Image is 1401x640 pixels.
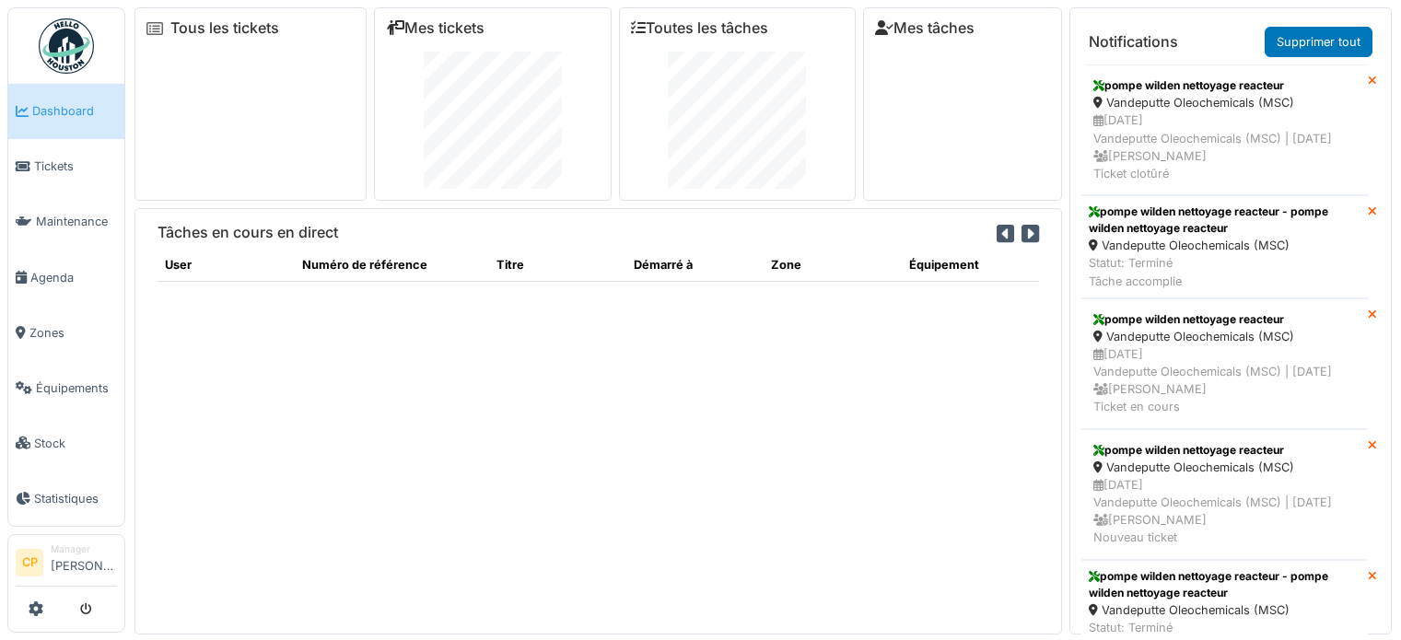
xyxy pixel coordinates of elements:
[1093,94,1356,111] div: Vandeputte Oleochemicals (MSC)
[1093,476,1356,547] div: [DATE] Vandeputte Oleochemicals (MSC) | [DATE] [PERSON_NAME] Nouveau ticket
[8,360,124,415] a: Équipements
[1089,33,1178,51] h6: Notifications
[34,157,117,175] span: Tickets
[170,19,279,37] a: Tous les tickets
[1081,64,1368,195] a: pompe wilden nettoyage reacteur Vandeputte Oleochemicals (MSC) [DATE]Vandeputte Oleochemicals (MS...
[1081,298,1368,429] a: pompe wilden nettoyage reacteur Vandeputte Oleochemicals (MSC) [DATE]Vandeputte Oleochemicals (MS...
[764,249,901,282] th: Zone
[1093,328,1356,345] div: Vandeputte Oleochemicals (MSC)
[34,435,117,452] span: Stock
[8,415,124,471] a: Stock
[36,379,117,397] span: Équipements
[386,19,485,37] a: Mes tickets
[1089,601,1360,619] div: Vandeputte Oleochemicals (MSC)
[34,490,117,507] span: Statistiques
[1089,254,1360,289] div: Statut: Terminé Tâche accomplie
[1093,345,1356,416] div: [DATE] Vandeputte Oleochemicals (MSC) | [DATE] [PERSON_NAME] Ticket en cours
[158,224,338,241] h6: Tâches en cours en direct
[489,249,626,282] th: Titre
[631,19,768,37] a: Toutes les tâches
[36,213,117,230] span: Maintenance
[8,250,124,305] a: Agenda
[1089,568,1360,601] div: pompe wilden nettoyage reacteur - pompe wilden nettoyage reacteur
[295,249,488,282] th: Numéro de référence
[1265,27,1372,57] a: Supprimer tout
[51,542,117,582] li: [PERSON_NAME]
[16,549,43,576] li: CP
[16,542,117,587] a: CP Manager[PERSON_NAME]
[39,18,94,74] img: Badge_color-CXgf-gQk.svg
[1093,77,1356,94] div: pompe wilden nettoyage reacteur
[1089,204,1360,237] div: pompe wilden nettoyage reacteur - pompe wilden nettoyage reacteur
[1081,429,1368,560] a: pompe wilden nettoyage reacteur Vandeputte Oleochemicals (MSC) [DATE]Vandeputte Oleochemicals (MS...
[875,19,975,37] a: Mes tâches
[1093,111,1356,182] div: [DATE] Vandeputte Oleochemicals (MSC) | [DATE] [PERSON_NAME] Ticket clotûré
[29,324,117,342] span: Zones
[8,194,124,250] a: Maintenance
[32,102,117,120] span: Dashboard
[8,84,124,139] a: Dashboard
[8,305,124,360] a: Zones
[902,249,1039,282] th: Équipement
[1093,311,1356,328] div: pompe wilden nettoyage reacteur
[626,249,764,282] th: Démarré à
[165,258,192,272] span: translation missing: fr.shared.user
[1093,459,1356,476] div: Vandeputte Oleochemicals (MSC)
[1089,237,1360,254] div: Vandeputte Oleochemicals (MSC)
[8,139,124,194] a: Tickets
[8,471,124,526] a: Statistiques
[51,542,117,556] div: Manager
[30,269,117,286] span: Agenda
[1081,195,1368,298] a: pompe wilden nettoyage reacteur - pompe wilden nettoyage reacteur Vandeputte Oleochemicals (MSC) ...
[1093,442,1356,459] div: pompe wilden nettoyage reacteur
